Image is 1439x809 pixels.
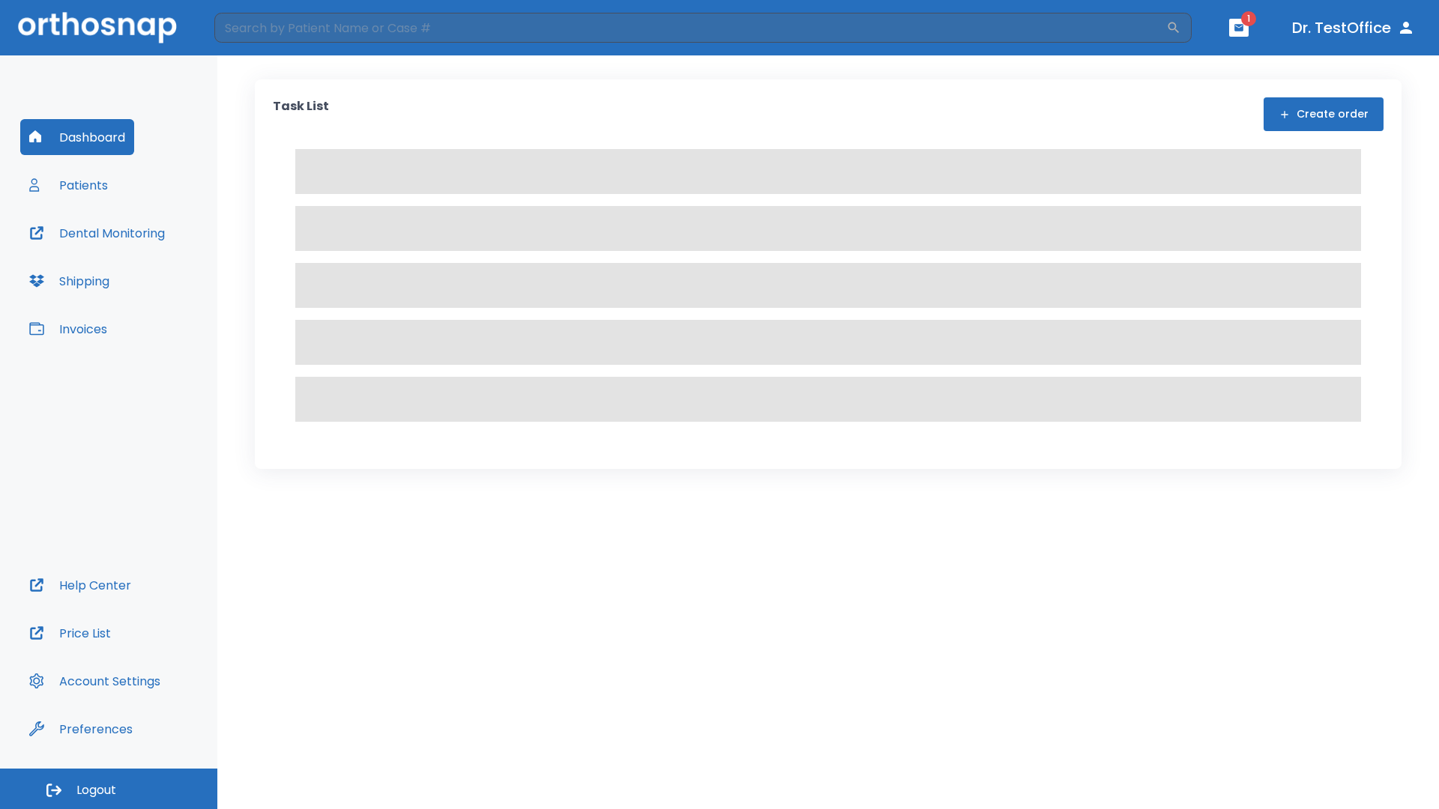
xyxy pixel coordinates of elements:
button: Patients [20,167,117,203]
button: Dashboard [20,119,134,155]
span: 1 [1241,11,1256,26]
button: Preferences [20,711,142,747]
button: Invoices [20,311,116,347]
span: Logout [76,782,116,799]
button: Price List [20,615,120,651]
input: Search by Patient Name or Case # [214,13,1166,43]
button: Dental Monitoring [20,215,174,251]
button: Account Settings [20,663,169,699]
p: Task List [273,97,329,131]
button: Dr. TestOffice [1286,14,1421,41]
button: Create order [1264,97,1384,131]
button: Shipping [20,263,118,299]
button: Help Center [20,567,140,603]
img: Orthosnap [18,12,177,43]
